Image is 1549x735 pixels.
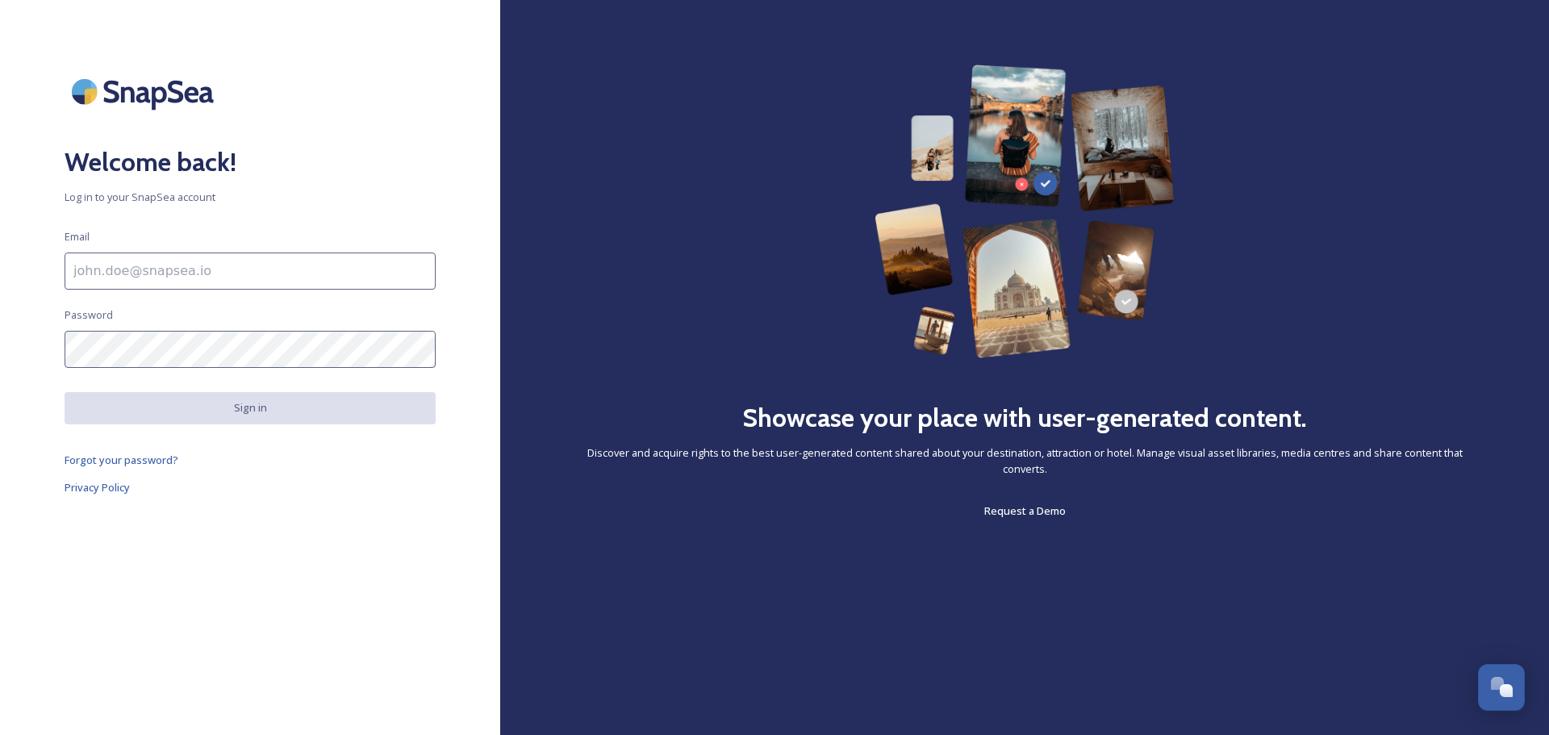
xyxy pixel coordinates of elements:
[1478,664,1525,711] button: Open Chat
[65,229,90,244] span: Email
[65,307,113,323] span: Password
[65,190,436,205] span: Log in to your SnapSea account
[742,399,1307,437] h2: Showcase your place with user-generated content.
[65,392,436,424] button: Sign in
[875,65,1175,358] img: 63b42ca75bacad526042e722_Group%20154-p-800.png
[984,503,1066,518] span: Request a Demo
[65,143,436,182] h2: Welcome back!
[565,445,1484,476] span: Discover and acquire rights to the best user-generated content shared about your destination, att...
[65,480,130,495] span: Privacy Policy
[65,253,436,290] input: john.doe@snapsea.io
[65,450,436,470] a: Forgot your password?
[65,65,226,119] img: SnapSea Logo
[65,453,178,467] span: Forgot your password?
[984,501,1066,520] a: Request a Demo
[65,478,436,497] a: Privacy Policy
